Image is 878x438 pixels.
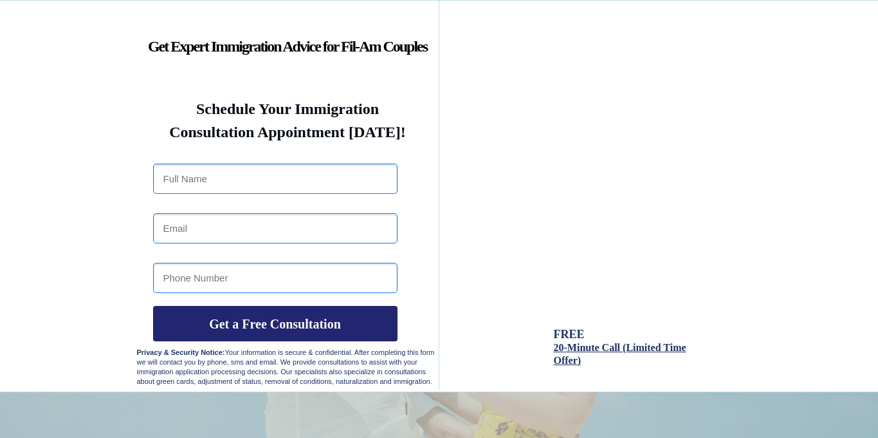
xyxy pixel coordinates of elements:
[137,348,225,356] strong: Privacy & Security Notice:
[137,348,435,385] span: Your information is secure & confidential. After completing this form we will contact you by phon...
[153,263,398,293] input: Phone Number
[148,38,427,55] strong: Get Expert Immigration Advice for Fil-Am Couples
[153,306,398,341] button: Get a Free Consultation
[153,213,398,243] input: Email
[153,316,398,332] span: Get a Free Consultation
[554,343,686,366] a: 20-Minute Call (Limited Time Offer)
[196,100,379,117] strong: Schedule Your Immigration
[153,164,398,194] input: Full Name
[169,124,406,140] strong: Consultation Appointment [DATE]!
[554,328,585,341] span: FREE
